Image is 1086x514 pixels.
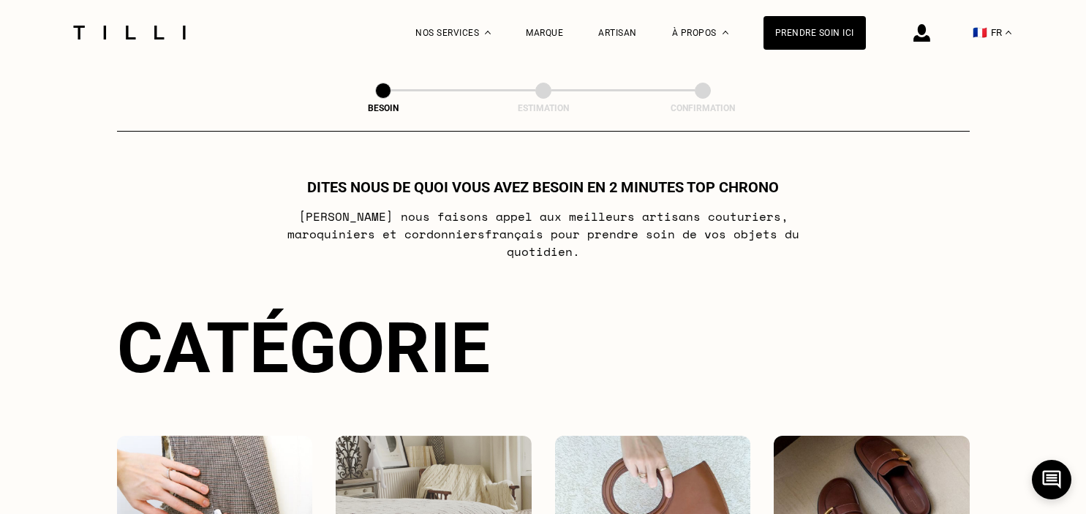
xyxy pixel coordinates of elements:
div: Estimation [470,103,616,113]
a: Prendre soin ici [763,16,866,50]
img: Logo du service de couturière Tilli [68,26,191,39]
p: [PERSON_NAME] nous faisons appel aux meilleurs artisans couturiers , maroquiniers et cordonniers ... [253,208,833,260]
a: Marque [526,28,563,38]
img: Menu déroulant à propos [723,31,728,34]
img: Menu déroulant [485,31,491,34]
div: Confirmation [630,103,776,113]
img: menu déroulant [1006,31,1011,34]
span: 🇫🇷 [973,26,987,39]
a: Artisan [598,28,637,38]
div: Catégorie [117,307,970,389]
div: Besoin [310,103,456,113]
h1: Dites nous de quoi vous avez besoin en 2 minutes top chrono [307,178,779,196]
img: icône connexion [913,24,930,42]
